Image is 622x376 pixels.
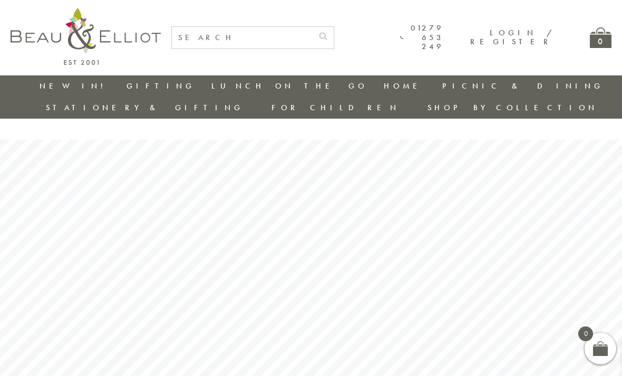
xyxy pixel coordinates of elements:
[442,81,604,91] a: Picnic & Dining
[271,102,400,113] a: For Children
[400,24,444,51] a: 01279 653 249
[427,102,598,113] a: Shop by collection
[11,8,161,65] img: logo
[46,102,244,113] a: Stationery & Gifting
[470,27,553,47] a: Login / Register
[384,81,426,91] a: Home
[590,27,611,48] a: 0
[172,27,313,49] input: SEARCH
[127,81,195,91] a: Gifting
[40,81,110,91] a: New in!
[211,81,367,91] a: Lunch On The Go
[578,326,593,341] span: 0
